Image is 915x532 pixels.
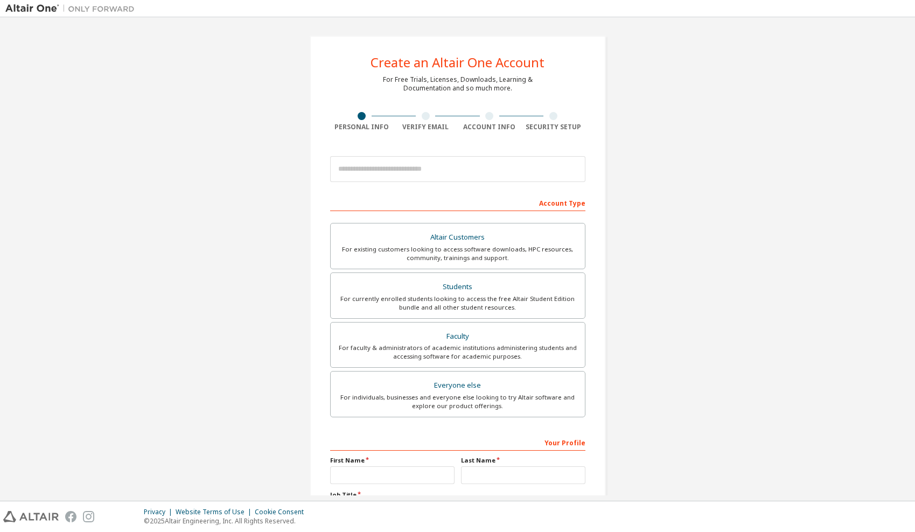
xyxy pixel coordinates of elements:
div: Website Terms of Use [176,508,255,516]
div: For Free Trials, Licenses, Downloads, Learning & Documentation and so much more. [383,75,533,93]
div: Account Info [458,123,522,131]
div: For existing customers looking to access software downloads, HPC resources, community, trainings ... [337,245,578,262]
div: Create an Altair One Account [371,56,544,69]
img: instagram.svg [83,511,94,522]
img: facebook.svg [65,511,76,522]
div: Your Profile [330,433,585,451]
p: © 2025 Altair Engineering, Inc. All Rights Reserved. [144,516,310,526]
div: Students [337,279,578,295]
div: Privacy [144,508,176,516]
div: Cookie Consent [255,508,310,516]
div: Security Setup [521,123,585,131]
div: For currently enrolled students looking to access the free Altair Student Edition bundle and all ... [337,295,578,312]
div: Altair Customers [337,230,578,245]
div: Account Type [330,194,585,211]
div: Faculty [337,329,578,344]
label: Last Name [461,456,585,465]
div: For faculty & administrators of academic institutions administering students and accessing softwa... [337,344,578,361]
label: First Name [330,456,455,465]
div: Personal Info [330,123,394,131]
div: For individuals, businesses and everyone else looking to try Altair software and explore our prod... [337,393,578,410]
img: altair_logo.svg [3,511,59,522]
div: Everyone else [337,378,578,393]
div: Verify Email [394,123,458,131]
label: Job Title [330,491,585,499]
img: Altair One [5,3,140,14]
